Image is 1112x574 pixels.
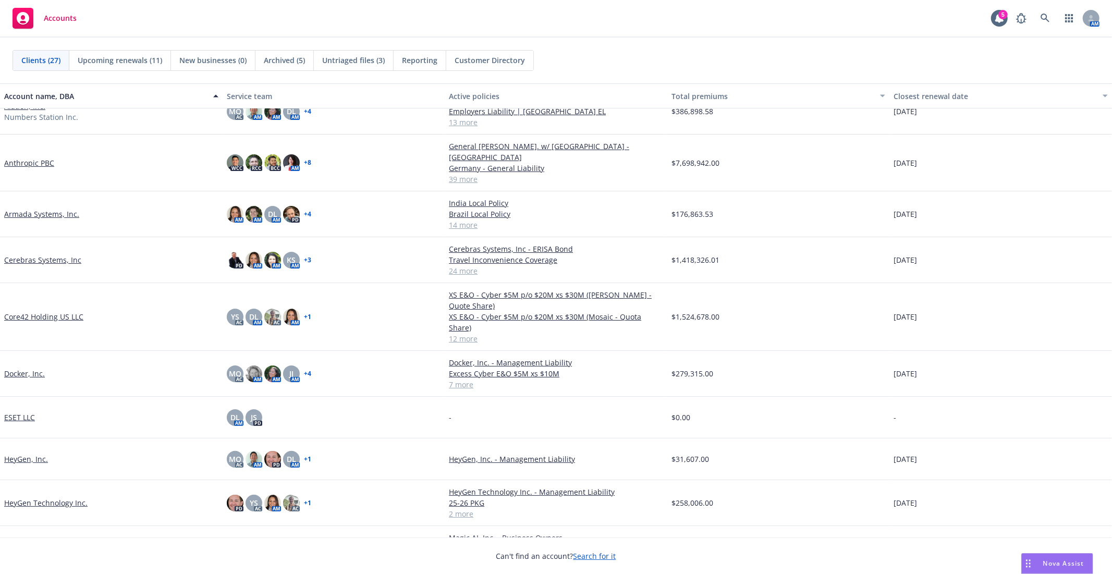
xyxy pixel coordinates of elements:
[894,454,917,465] span: [DATE]
[246,451,262,468] img: photo
[894,106,917,117] span: [DATE]
[449,368,663,379] a: Excess Cyber E&O $5M xs $10M
[322,55,385,66] span: Untriaged files (3)
[264,252,281,268] img: photo
[1011,8,1032,29] a: Report a Bug
[894,311,917,322] span: [DATE]
[894,157,917,168] span: [DATE]
[287,106,296,117] span: DL
[227,91,441,102] div: Service team
[449,357,663,368] a: Docker, Inc. - Management Liability
[496,551,616,561] span: Can't find an account?
[264,495,281,511] img: photo
[449,91,663,102] div: Active policies
[1021,553,1093,574] button: Nova Assist
[227,154,243,171] img: photo
[229,106,241,117] span: MQ
[998,10,1008,19] div: 5
[449,163,663,174] a: Germany - General Liability
[230,412,240,423] span: DL
[449,219,663,230] a: 14 more
[4,254,81,265] a: Cerebras Systems, Inc
[268,209,277,219] span: DL
[264,154,281,171] img: photo
[264,365,281,382] img: photo
[287,454,296,465] span: DL
[246,206,262,223] img: photo
[251,412,257,423] span: JS
[449,486,663,497] a: HeyGen Technology Inc. - Management Liability
[894,412,896,423] span: -
[449,198,663,209] a: India Local Policy
[449,508,663,519] a: 2 more
[304,456,311,462] a: + 1
[1059,8,1080,29] a: Switch app
[264,451,281,468] img: photo
[4,311,83,322] a: Core42 Holding US LLC
[229,368,241,379] span: MQ
[246,154,262,171] img: photo
[78,55,162,66] span: Upcoming renewals (11)
[449,174,663,185] a: 39 more
[304,160,311,166] a: + 8
[449,333,663,344] a: 12 more
[4,454,48,465] a: HeyGen, Inc.
[1043,559,1084,568] span: Nova Assist
[4,368,45,379] a: Docker, Inc.
[227,206,243,223] img: photo
[304,257,311,263] a: + 3
[449,379,663,390] a: 7 more
[304,211,311,217] a: + 4
[283,154,300,171] img: photo
[44,14,77,22] span: Accounts
[1035,8,1056,29] a: Search
[671,106,713,117] span: $386,898.58
[1022,554,1035,573] div: Drag to move
[894,497,917,508] span: [DATE]
[894,209,917,219] span: [DATE]
[449,289,663,311] a: XS E&O - Cyber $5M p/o $20M xs $30M ([PERSON_NAME] - Quote Share)
[283,206,300,223] img: photo
[402,55,437,66] span: Reporting
[283,309,300,325] img: photo
[4,412,35,423] a: ESET LLC
[449,265,663,276] a: 24 more
[264,309,281,325] img: photo
[449,311,663,333] a: XS E&O - Cyber $5M p/o $20M xs $30M (Mosaic - Quota Share)
[283,495,300,511] img: photo
[671,209,713,219] span: $176,863.53
[304,371,311,377] a: + 4
[573,551,616,561] a: Search for it
[671,497,713,508] span: $258,006.00
[227,495,243,511] img: photo
[671,311,719,322] span: $1,524,678.00
[449,497,663,508] a: 25-26 PKG
[304,108,311,115] a: + 4
[449,106,663,117] a: Employers Liability | [GEOGRAPHIC_DATA] EL
[231,311,239,322] span: YS
[4,112,78,123] span: Numbers Station Inc.
[894,91,1096,102] div: Closest renewal date
[449,141,663,163] a: General [PERSON_NAME]. w/ [GEOGRAPHIC_DATA] - [GEOGRAPHIC_DATA]
[671,454,709,465] span: $31,607.00
[264,55,305,66] span: Archived (5)
[304,500,311,506] a: + 1
[449,117,663,128] a: 13 more
[179,55,247,66] span: New businesses (0)
[894,368,917,379] span: [DATE]
[289,368,294,379] span: JJ
[671,412,690,423] span: $0.00
[889,83,1112,108] button: Closest renewal date
[250,497,258,508] span: YS
[264,103,281,120] img: photo
[449,209,663,219] a: Brazil Local Policy
[894,254,917,265] span: [DATE]
[21,55,60,66] span: Clients (27)
[445,83,667,108] button: Active policies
